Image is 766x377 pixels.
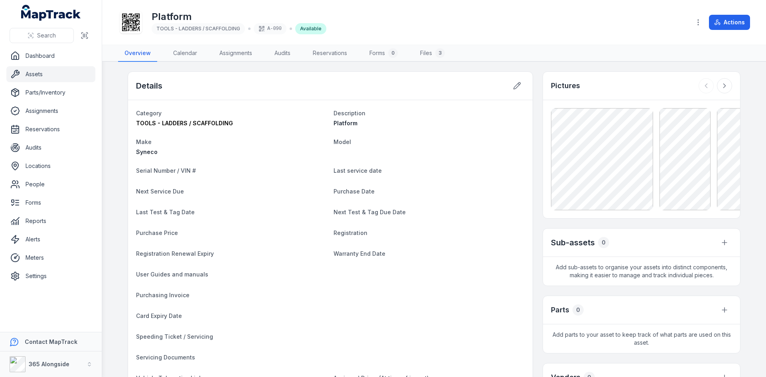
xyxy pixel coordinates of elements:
span: TOOLS - LADDERS / SCAFFOLDING [136,120,233,126]
span: Servicing Documents [136,354,195,361]
a: Assets [6,66,95,82]
span: User Guides and manuals [136,271,208,278]
span: Make [136,138,152,145]
div: 0 [573,304,584,316]
a: Parts/Inventory [6,85,95,101]
div: 0 [388,48,398,58]
span: Purchase Date [334,188,375,195]
span: Warranty End Date [334,250,385,257]
a: Calendar [167,45,203,62]
a: MapTrack [21,5,81,21]
a: Reservations [6,121,95,137]
span: Registration [334,229,367,236]
h3: Pictures [551,80,580,91]
a: Locations [6,158,95,174]
span: Purchase Price [136,229,178,236]
div: A-090 [254,23,286,34]
span: Last Test & Tag Date [136,209,195,215]
span: Registration Renewal Expiry [136,250,214,257]
span: Speeding Ticket / Servicing [136,333,213,340]
a: Forms [6,195,95,211]
a: Forms0 [363,45,404,62]
a: Audits [268,45,297,62]
a: Overview [118,45,157,62]
a: Assignments [213,45,259,62]
a: Reservations [306,45,353,62]
strong: 365 Alongside [29,361,69,367]
strong: Contact MapTrack [25,338,77,345]
a: Dashboard [6,48,95,64]
span: Serial Number / VIN # [136,167,196,174]
span: Last service date [334,167,382,174]
div: 3 [435,48,445,58]
span: Add sub-assets to organise your assets into distinct components, making it easier to manage and t... [543,257,740,286]
h3: Parts [551,304,569,316]
span: Next Test & Tag Due Date [334,209,406,215]
span: Add parts to your asset to keep track of what parts are used on this asset. [543,324,740,353]
a: Files3 [414,45,451,62]
a: Audits [6,140,95,156]
span: Card Expiry Date [136,312,182,319]
a: Settings [6,268,95,284]
span: Search [37,32,56,39]
span: Syneco [136,148,158,155]
h2: Details [136,80,162,91]
a: Meters [6,250,95,266]
h2: Sub-assets [551,237,595,248]
button: Actions [709,15,750,30]
h1: Platform [152,10,326,23]
a: People [6,176,95,192]
span: Model [334,138,351,145]
a: Alerts [6,231,95,247]
span: Category [136,110,162,116]
span: TOOLS - LADDERS / SCAFFOLDING [156,26,240,32]
div: 0 [598,237,609,248]
span: Purchasing Invoice [136,292,190,298]
div: Available [295,23,326,34]
span: Description [334,110,365,116]
span: Platform [334,120,357,126]
button: Search [10,28,74,43]
span: Next Service Due [136,188,184,195]
a: Assignments [6,103,95,119]
a: Reports [6,213,95,229]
